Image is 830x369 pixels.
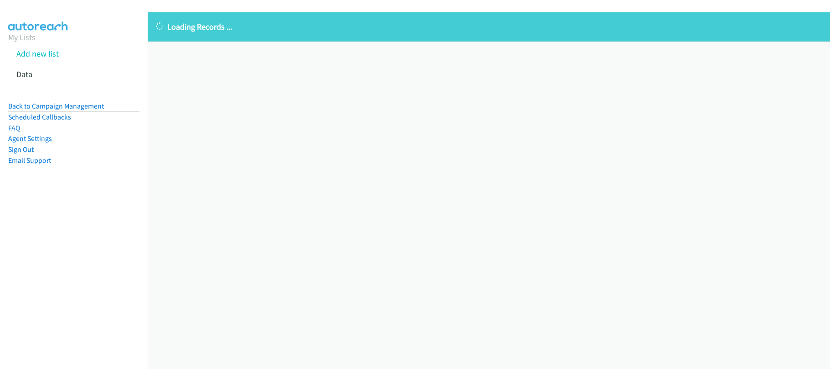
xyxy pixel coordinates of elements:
p: Loading Records ... [156,21,822,33]
a: Scheduled Callbacks [8,113,71,121]
a: Add new list [16,48,59,59]
a: My Lists [8,32,36,42]
a: Sign Out [8,145,34,154]
a: Data [16,69,32,79]
a: FAQ [8,124,20,132]
a: Back to Campaign Management [8,102,104,110]
a: Agent Settings [8,134,52,143]
a: Email Support [8,156,51,165]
